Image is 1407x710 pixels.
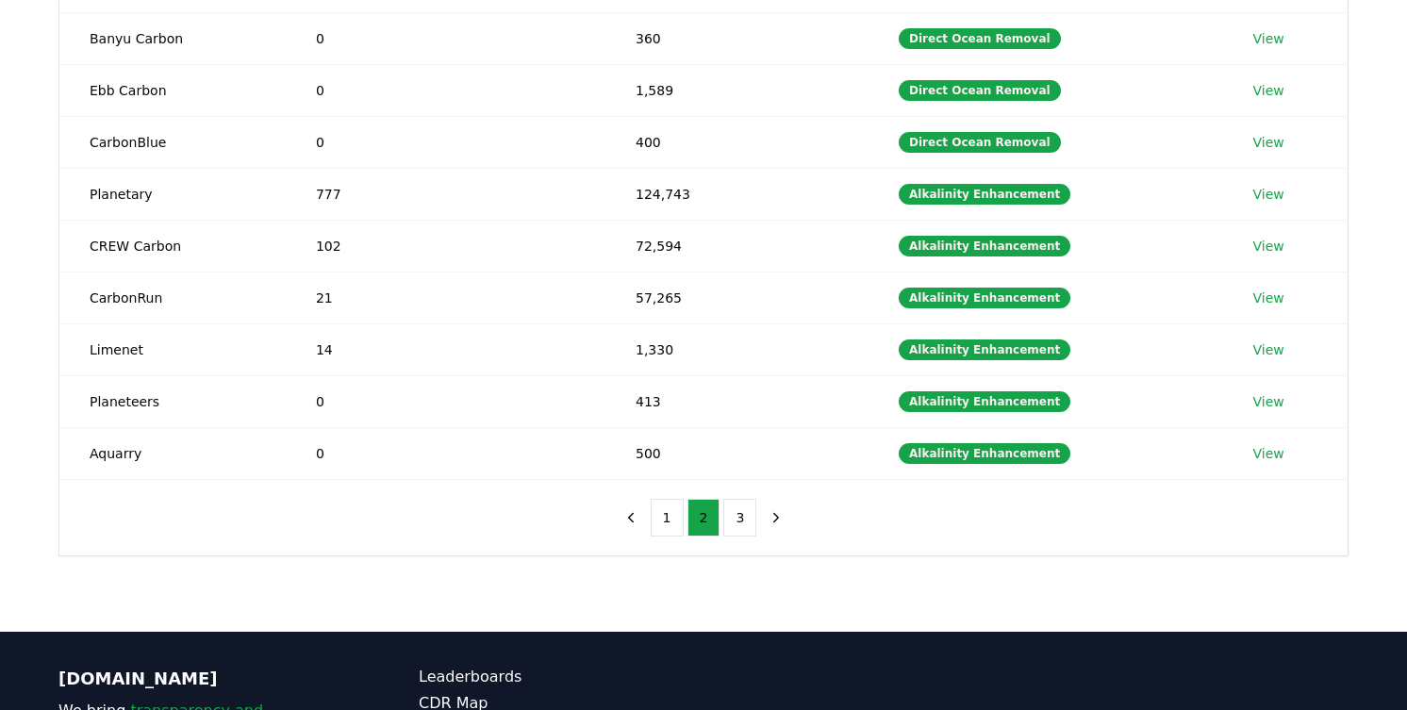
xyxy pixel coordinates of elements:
td: Limenet [59,323,286,375]
td: CREW Carbon [59,220,286,272]
td: 1,330 [605,323,869,375]
td: 413 [605,375,869,427]
a: View [1252,444,1283,463]
td: 1,589 [605,64,869,116]
button: 2 [687,499,720,537]
td: 0 [286,116,605,168]
div: Direct Ocean Removal [899,132,1061,153]
a: View [1252,81,1283,100]
td: 0 [286,375,605,427]
p: [DOMAIN_NAME] [58,666,343,692]
td: Planetary [59,168,286,220]
button: previous page [615,499,647,537]
button: next page [760,499,792,537]
td: 360 [605,12,869,64]
td: Banyu Carbon [59,12,286,64]
td: 124,743 [605,168,869,220]
a: View [1252,237,1283,256]
td: 102 [286,220,605,272]
td: 500 [605,427,869,479]
td: Aquarry [59,427,286,479]
td: 0 [286,64,605,116]
a: View [1252,392,1283,411]
div: Alkalinity Enhancement [899,391,1070,412]
td: 400 [605,116,869,168]
div: Alkalinity Enhancement [899,339,1070,360]
td: 14 [286,323,605,375]
td: CarbonRun [59,272,286,323]
div: Alkalinity Enhancement [899,443,1070,464]
a: View [1252,289,1283,307]
div: Alkalinity Enhancement [899,288,1070,308]
td: 57,265 [605,272,869,323]
div: Direct Ocean Removal [899,28,1061,49]
td: 777 [286,168,605,220]
td: CarbonBlue [59,116,286,168]
button: 1 [651,499,684,537]
div: Direct Ocean Removal [899,80,1061,101]
td: Ebb Carbon [59,64,286,116]
td: 0 [286,427,605,479]
td: Planeteers [59,375,286,427]
div: Alkalinity Enhancement [899,184,1070,205]
td: 72,594 [605,220,869,272]
button: 3 [723,499,756,537]
a: Leaderboards [419,666,703,688]
a: View [1252,29,1283,48]
a: View [1252,133,1283,152]
a: View [1252,185,1283,204]
td: 21 [286,272,605,323]
td: 0 [286,12,605,64]
a: View [1252,340,1283,359]
div: Alkalinity Enhancement [899,236,1070,256]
